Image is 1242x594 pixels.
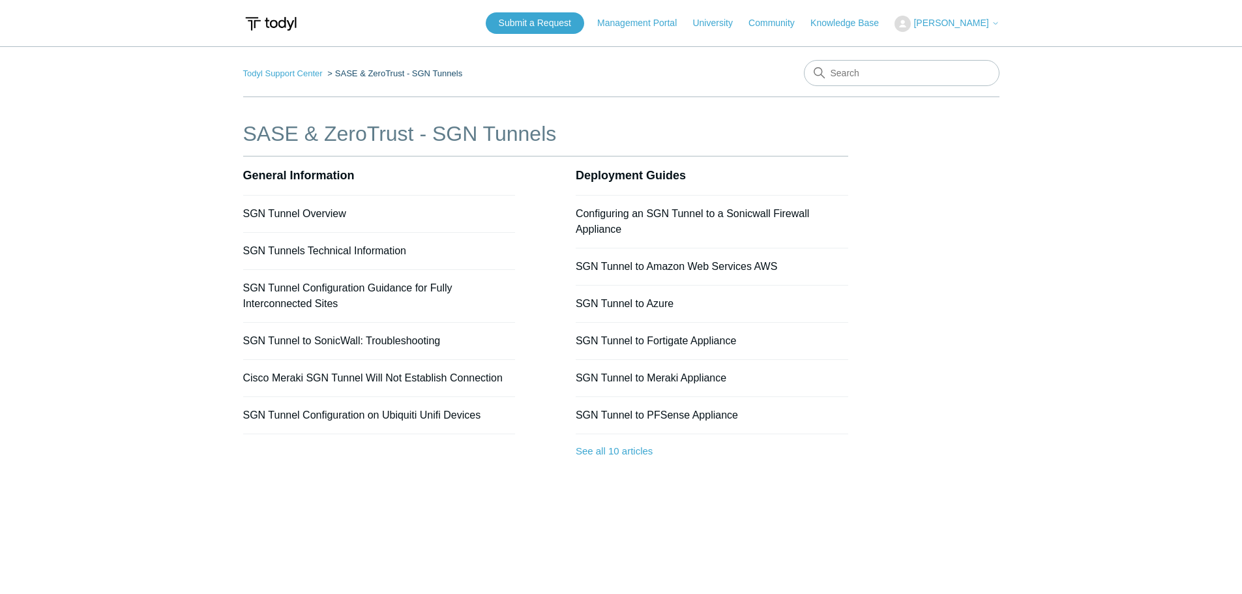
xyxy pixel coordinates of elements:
[576,261,777,272] a: SGN Tunnel to Amazon Web Services AWS
[748,16,808,30] a: Community
[243,68,323,78] a: Todyl Support Center
[692,16,745,30] a: University
[576,335,736,346] a: SGN Tunnel to Fortigate Appliance
[895,16,999,32] button: [PERSON_NAME]
[243,118,848,149] h1: SASE & ZeroTrust - SGN Tunnels
[243,335,441,346] a: SGN Tunnel to SonicWall: Troubleshooting
[243,409,481,421] a: SGN Tunnel Configuration on Ubiquiti Unifi Devices
[576,434,848,469] a: See all 10 articles
[243,68,325,78] li: Todyl Support Center
[243,208,346,219] a: SGN Tunnel Overview
[486,12,584,34] a: Submit a Request
[576,298,673,309] a: SGN Tunnel to Azure
[243,245,407,256] a: SGN Tunnels Technical Information
[243,372,503,383] a: Cisco Meraki SGN Tunnel Will Not Establish Connection
[810,16,892,30] a: Knowledge Base
[576,372,726,383] a: SGN Tunnel to Meraki Appliance
[576,169,686,182] a: Deployment Guides
[243,282,452,309] a: SGN Tunnel Configuration Guidance for Fully Interconnected Sites
[243,12,299,36] img: Todyl Support Center Help Center home page
[325,68,462,78] li: SASE & ZeroTrust - SGN Tunnels
[913,18,988,28] span: [PERSON_NAME]
[597,16,690,30] a: Management Portal
[804,60,999,86] input: Search
[243,169,355,182] a: General Information
[576,409,738,421] a: SGN Tunnel to PFSense Appliance
[576,208,809,235] a: Configuring an SGN Tunnel to a Sonicwall Firewall Appliance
